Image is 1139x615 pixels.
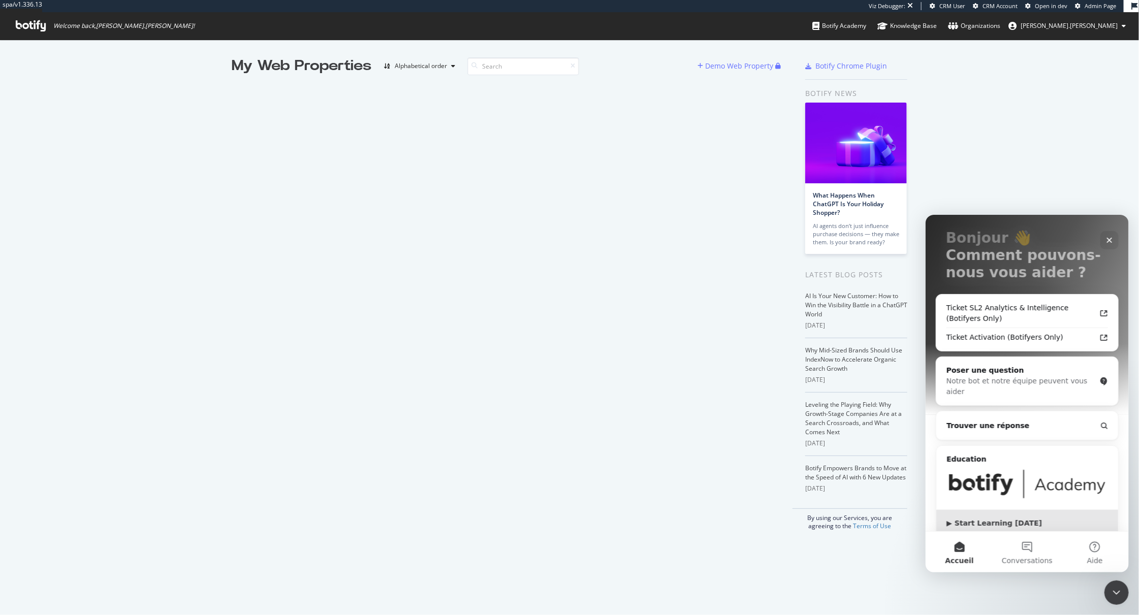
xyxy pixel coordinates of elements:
[805,269,907,280] div: Latest Blog Posts
[926,215,1129,572] iframe: Intercom live chat
[812,12,866,40] a: Botify Academy
[805,375,907,384] div: [DATE]
[805,439,907,448] div: [DATE]
[232,56,371,76] div: My Web Properties
[698,58,775,74] button: Demo Web Property
[813,222,899,246] div: AI agents don’t just influence purchase decisions — they make them. Is your brand ready?
[698,61,775,70] a: Demo Web Property
[813,191,883,217] a: What Happens When ChatGPT Is Your Holiday Shopper?
[805,400,902,436] a: Leveling the Playing Field: Why Growth-Stage Companies Are at a Search Crossroads, and What Comes...
[805,321,907,330] div: [DATE]
[705,61,773,71] div: Demo Web Property
[395,63,447,69] div: Alphabetical order
[805,346,902,373] a: Why Mid-Sized Brands Should Use IndexNow to Accelerate Organic Search Growth
[53,22,195,30] span: Welcome back, [PERSON_NAME].[PERSON_NAME] !
[805,103,907,183] img: What Happens When ChatGPT Is Your Holiday Shopper?
[973,2,1018,10] a: CRM Account
[805,464,906,481] a: Botify Empowers Brands to Move at the Speed of AI with 6 New Updates
[1104,580,1129,605] iframe: Intercom live chat
[805,292,907,318] a: AI Is Your New Customer: How to Win the Visibility Battle in a ChatGPT World
[805,88,907,99] div: Botify news
[853,522,892,530] a: Terms of Use
[869,2,905,10] div: Viz Debugger:
[1085,2,1116,10] span: Admin Page
[1075,2,1116,10] a: Admin Page
[948,21,1000,31] div: Organizations
[877,21,937,31] div: Knowledge Base
[983,2,1018,10] span: CRM Account
[793,508,907,530] div: By using our Services, you are agreeing to the
[1035,2,1067,10] span: Open in dev
[467,57,579,75] input: Search
[1021,21,1118,30] span: melanie.muller
[930,2,965,10] a: CRM User
[877,12,937,40] a: Knowledge Base
[815,61,887,71] div: Botify Chrome Plugin
[805,61,887,71] a: Botify Chrome Plugin
[948,12,1000,40] a: Organizations
[812,21,866,31] div: Botify Academy
[939,2,965,10] span: CRM User
[1000,18,1134,34] button: [PERSON_NAME].[PERSON_NAME]
[805,484,907,493] div: [DATE]
[379,58,459,74] button: Alphabetical order
[1025,2,1067,10] a: Open in dev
